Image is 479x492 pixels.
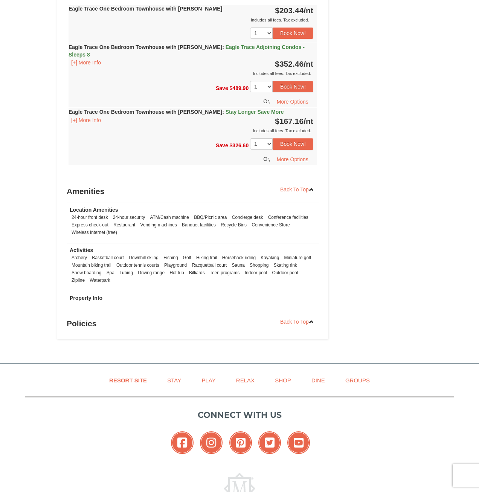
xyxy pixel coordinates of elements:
[263,98,270,104] span: Or,
[111,221,137,229] li: Restaurant
[263,156,270,162] span: Or,
[272,154,313,165] button: More Options
[230,85,249,91] span: $489.90
[270,269,300,277] li: Outdoor pool
[230,142,249,148] span: $326.60
[190,261,229,269] li: Racquetball court
[168,269,186,277] li: Hot tub
[250,221,291,229] li: Convenience Store
[69,109,284,115] strong: Eagle Trace One Bedroom Townhouse with [PERSON_NAME]
[69,16,313,24] div: Includes all fees. Tax excluded.
[180,221,218,229] li: Banquet facilities
[69,127,313,134] div: Includes all fees. Tax excluded.
[273,28,313,39] button: Book Now!
[69,6,222,12] strong: Eagle Trace One Bedroom Townhouse with [PERSON_NAME]
[139,221,179,229] li: Vending machines
[69,44,305,58] span: Eagle Trace Adjoining Condos - Sleeps 8
[226,109,284,115] span: Stay Longer Save More
[275,6,313,15] strong: $203.44
[272,96,313,107] button: More Options
[148,214,191,221] li: ATM/Cash machine
[70,207,118,213] strong: Location Amenities
[243,269,269,277] li: Indoor pool
[275,117,304,125] span: $167.16
[259,254,281,261] li: Kayaking
[227,372,264,389] a: Relax
[70,214,110,221] li: 24-hour front desk
[216,85,228,91] span: Save
[272,261,299,269] li: Skating rink
[69,70,313,77] div: Includes all fees. Tax excluded.
[192,372,225,389] a: Play
[275,316,319,327] a: Back To Top
[219,221,249,229] li: Recycle Bins
[67,316,319,331] h3: Policies
[70,221,110,229] li: Express check-out
[187,269,207,277] li: Billiards
[304,117,313,125] span: /nt
[114,261,161,269] li: Outdoor tennis courts
[162,254,180,261] li: Fishing
[304,60,313,68] span: /nt
[162,261,189,269] li: Playground
[70,269,103,277] li: Snow boarding
[220,254,258,261] li: Horseback riding
[127,254,160,261] li: Downhill skiing
[67,184,319,199] h3: Amenities
[194,254,219,261] li: Hiking trail
[266,214,310,221] li: Conference facilities
[100,372,156,389] a: Resort Site
[336,372,379,389] a: Groups
[222,44,224,50] span: :
[88,277,112,284] li: Waterpark
[192,214,229,221] li: BBQ/Picnic area
[111,214,147,221] li: 24-hour security
[70,295,102,301] strong: Property Info
[275,60,304,68] span: $352.46
[25,409,454,421] p: Connect with us
[230,214,265,221] li: Concierge desk
[248,261,270,269] li: Shopping
[70,254,89,261] li: Archery
[70,277,87,284] li: Zipline
[208,269,241,277] li: Teen programs
[222,109,224,115] span: :
[90,254,126,261] li: Basketball court
[117,269,135,277] li: Tubing
[70,229,119,236] li: Wireless Internet (free)
[136,269,166,277] li: Driving range
[273,138,313,150] button: Book Now!
[216,142,228,148] span: Save
[70,261,113,269] li: Mountain biking trail
[304,6,313,15] span: /nt
[265,372,301,389] a: Shop
[105,269,116,277] li: Spa
[181,254,193,261] li: Golf
[273,81,313,92] button: Book Now!
[302,372,334,389] a: Dine
[230,261,246,269] li: Sauna
[275,184,319,195] a: Back To Top
[69,116,104,124] button: [+] More Info
[69,44,305,58] strong: Eagle Trace One Bedroom Townhouse with [PERSON_NAME]
[158,372,191,389] a: Stay
[69,58,104,67] button: [+] More Info
[282,254,313,261] li: Miniature golf
[70,247,93,253] strong: Activities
